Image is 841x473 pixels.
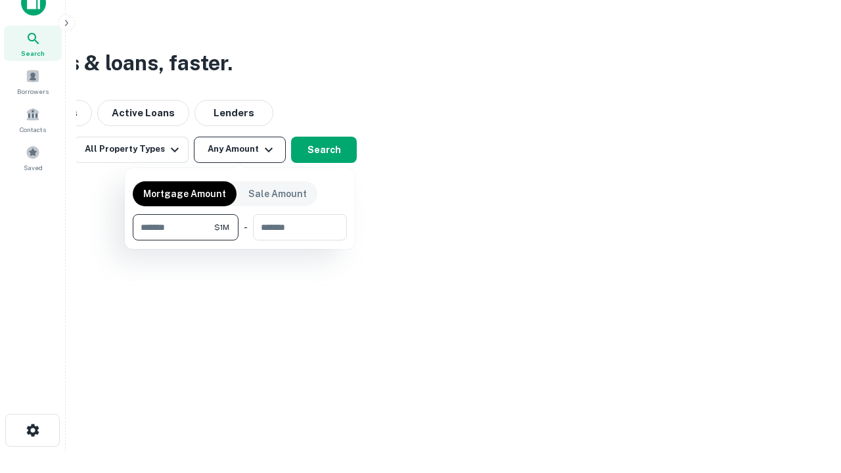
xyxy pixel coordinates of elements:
[244,214,248,240] div: -
[214,221,229,233] span: $1M
[143,187,226,201] p: Mortgage Amount
[248,187,307,201] p: Sale Amount
[775,326,841,389] iframe: Chat Widget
